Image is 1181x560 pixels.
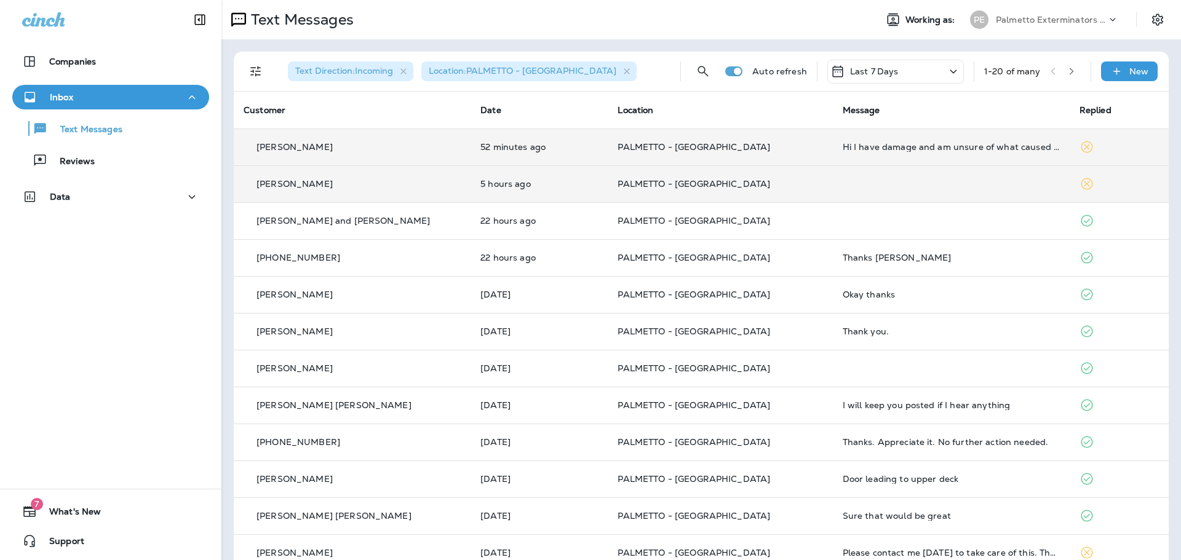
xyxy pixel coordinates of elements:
p: Palmetto Exterminators LLC [996,15,1107,25]
span: Message [843,105,880,116]
button: Data [12,184,209,209]
div: Door leading to upper deck [843,474,1060,484]
p: Aug 18, 2025 09:34 AM [480,474,598,484]
p: [PERSON_NAME] [256,474,333,484]
span: Working as: [905,15,958,25]
p: New [1129,66,1148,76]
p: [PERSON_NAME] [256,363,333,373]
div: Okay thanks [843,290,1060,299]
p: Auto refresh [752,66,807,76]
p: [PERSON_NAME] [PERSON_NAME] [256,400,412,410]
button: Support [12,529,209,553]
p: Aug 20, 2025 08:47 AM [480,179,598,189]
span: PALMETTO - [GEOGRAPHIC_DATA] [618,326,770,337]
p: Aug 18, 2025 07:56 AM [480,511,598,521]
p: Text Messages [246,10,354,29]
span: Date [480,105,501,116]
div: Thanks. Appreciate it. No further action needed. [843,437,1060,447]
p: Last 7 Days [850,66,899,76]
p: [PERSON_NAME] [256,290,333,299]
p: Aug 19, 2025 08:43 AM [480,290,598,299]
p: Aug 18, 2025 11:04 AM [480,400,598,410]
button: Settings [1147,9,1169,31]
span: 7 [31,498,43,510]
span: PALMETTO - [GEOGRAPHIC_DATA] [618,178,770,189]
p: [PERSON_NAME] [256,326,333,336]
div: Thanks Peter Rosenthal [843,253,1060,262]
span: PALMETTO - [GEOGRAPHIC_DATA] [618,436,770,448]
p: Aug 20, 2025 01:07 PM [480,142,598,152]
p: Aug 17, 2025 05:48 PM [480,548,598,558]
p: Companies [49,57,96,66]
div: Sure that would be great [843,511,1060,521]
span: PALMETTO - [GEOGRAPHIC_DATA] [618,289,770,300]
p: [PERSON_NAME] [PERSON_NAME] [256,511,412,521]
button: Inbox [12,85,209,109]
p: Data [50,192,71,202]
div: I will keep you posted if I hear anything [843,400,1060,410]
p: Text Messages [48,124,122,136]
div: Location:PALMETTO - [GEOGRAPHIC_DATA] [421,61,637,81]
div: 1 - 20 of many [984,66,1041,76]
p: Reviews [47,156,95,168]
span: PALMETTO - [GEOGRAPHIC_DATA] [618,141,770,152]
span: Replied [1080,105,1111,116]
span: Location [618,105,653,116]
div: Thank you. [843,326,1060,336]
span: PALMETTO - [GEOGRAPHIC_DATA] [618,473,770,484]
div: Text Direction:Incoming [288,61,413,81]
span: PALMETTO - [GEOGRAPHIC_DATA] [618,547,770,558]
div: Hi I have damage and am unsure of what caused it. Can you take a look please [843,142,1060,152]
p: Inbox [50,92,73,102]
span: Customer [244,105,285,116]
span: [PHONE_NUMBER] [256,436,340,448]
p: Aug 18, 2025 10:00 AM [480,437,598,447]
div: PE [970,10,988,29]
p: [PERSON_NAME] [256,142,333,152]
span: Location : PALMETTO - [GEOGRAPHIC_DATA] [429,65,616,76]
span: PALMETTO - [GEOGRAPHIC_DATA] [618,400,770,411]
button: 7What's New [12,499,209,524]
p: [PERSON_NAME] [256,548,333,558]
span: Text Direction : Incoming [295,65,393,76]
div: Please contact me Monday, August 18th to take care of this. Thanks. [843,548,1060,558]
p: [PERSON_NAME] [256,179,333,189]
p: Aug 18, 2025 11:13 AM [480,363,598,373]
button: Search Messages [691,59,715,84]
button: Collapse Sidebar [183,7,217,32]
button: Companies [12,49,209,74]
span: PALMETTO - [GEOGRAPHIC_DATA] [618,363,770,374]
span: PALMETTO - [GEOGRAPHIC_DATA] [618,215,770,226]
p: Aug 19, 2025 03:22 PM [480,253,598,262]
span: What's New [37,507,101,521]
p: Aug 19, 2025 03:26 PM [480,216,598,226]
span: [PHONE_NUMBER] [256,252,340,263]
button: Filters [244,59,268,84]
p: Aug 19, 2025 08:04 AM [480,326,598,336]
p: [PERSON_NAME] and [PERSON_NAME] [256,216,430,226]
span: Support [37,536,84,551]
span: PALMETTO - [GEOGRAPHIC_DATA] [618,252,770,263]
button: Reviews [12,148,209,173]
button: Text Messages [12,116,209,141]
span: PALMETTO - [GEOGRAPHIC_DATA] [618,510,770,521]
